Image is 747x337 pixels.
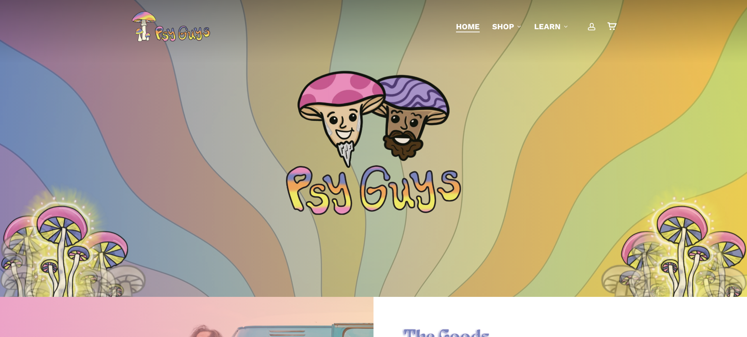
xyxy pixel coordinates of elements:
[492,22,514,31] span: Shop
[132,11,210,42] img: PsyGuys
[296,60,451,177] img: PsyGuys Heads Logo
[635,182,732,321] img: Colorful psychedelic mushrooms with pink, blue, and yellow patterns on a glowing yellow background.
[456,21,480,32] a: Home
[534,22,561,31] span: Learn
[534,21,568,32] a: Learn
[286,166,461,215] img: Psychedelic PsyGuys Text Logo
[630,203,747,323] img: Illustration of a cluster of tall mushrooms with light caps and dark gills, viewed from below.
[492,21,522,32] a: Shop
[456,22,480,31] span: Home
[15,182,112,321] img: Colorful psychedelic mushrooms with pink, blue, and yellow patterns on a glowing yellow background.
